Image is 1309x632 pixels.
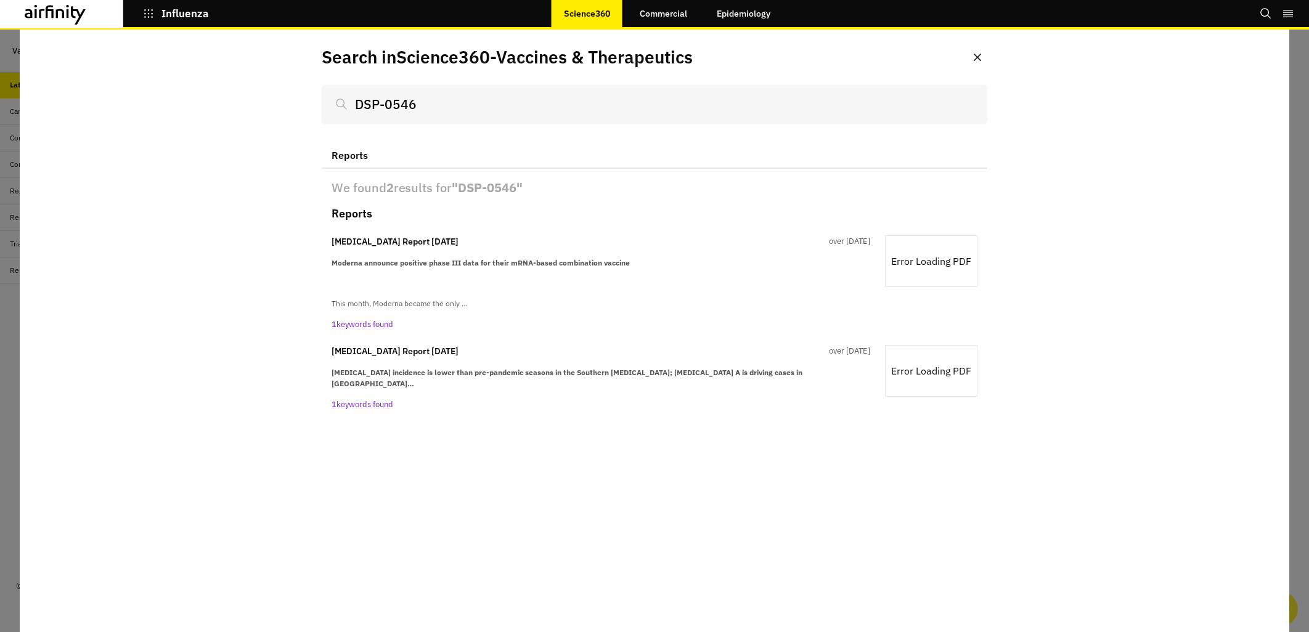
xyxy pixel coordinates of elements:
[824,345,870,358] p: over [DATE]
[386,179,394,196] b: 2
[161,8,209,19] p: Influenza
[332,258,630,267] strong: Moderna announce positive phase III data for their mRNA-based combination vaccine
[885,235,977,287] div: Error Loading PDF
[564,9,610,18] p: Science360
[332,179,977,197] p: We found results for
[1260,3,1272,24] button: Search
[143,3,209,24] button: Influenza
[322,85,987,123] input: Search...
[824,235,870,248] p: over [DATE]
[332,298,870,309] p: This month, Moderna became the only …
[332,399,870,411] p: 1 keywords found
[332,235,459,248] p: [MEDICAL_DATA] Report [DATE]
[332,345,459,358] p: [MEDICAL_DATA] Report [DATE]
[885,345,977,397] div: Error Loading PDF
[968,47,987,67] button: Close
[332,207,372,221] h2: Reports
[322,44,693,70] p: Search in Science360 - Vaccines & Therapeutics
[332,368,802,388] strong: [MEDICAL_DATA] incidence is lower than pre-pandemic seasons in the Southern [MEDICAL_DATA]; [MEDI...
[452,179,523,196] b: " DSP-0546 "
[332,318,870,331] p: 1 keywords found
[322,143,378,169] button: Reports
